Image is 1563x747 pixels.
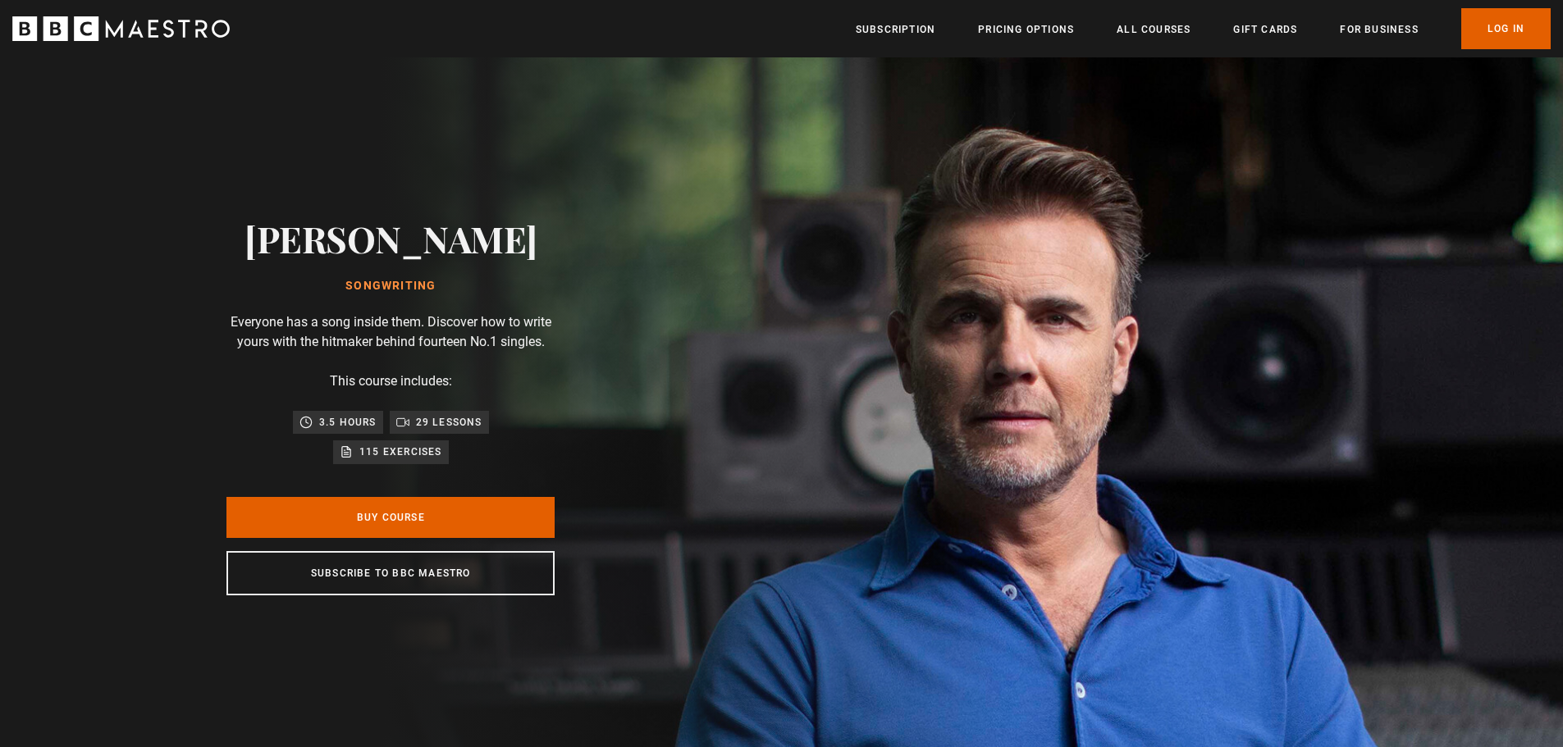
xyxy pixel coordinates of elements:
[226,551,555,595] a: Subscribe to BBC Maestro
[1461,8,1551,49] a: Log In
[359,444,442,460] p: 115 exercises
[245,280,537,293] h1: Songwriting
[226,497,555,538] a: Buy Course
[245,217,537,259] h2: [PERSON_NAME]
[330,371,452,391] p: This course includes:
[319,414,377,430] p: 3.5 hours
[1233,21,1297,38] a: Gift Cards
[856,8,1551,49] nav: Primary
[12,16,230,41] svg: BBC Maestro
[978,21,1074,38] a: Pricing Options
[1340,21,1418,38] a: For business
[226,312,555,352] p: Everyone has a song inside them. Discover how to write yours with the hitmaker behind fourteen No...
[1117,21,1191,38] a: All Courses
[416,414,482,430] p: 29 lessons
[856,21,935,38] a: Subscription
